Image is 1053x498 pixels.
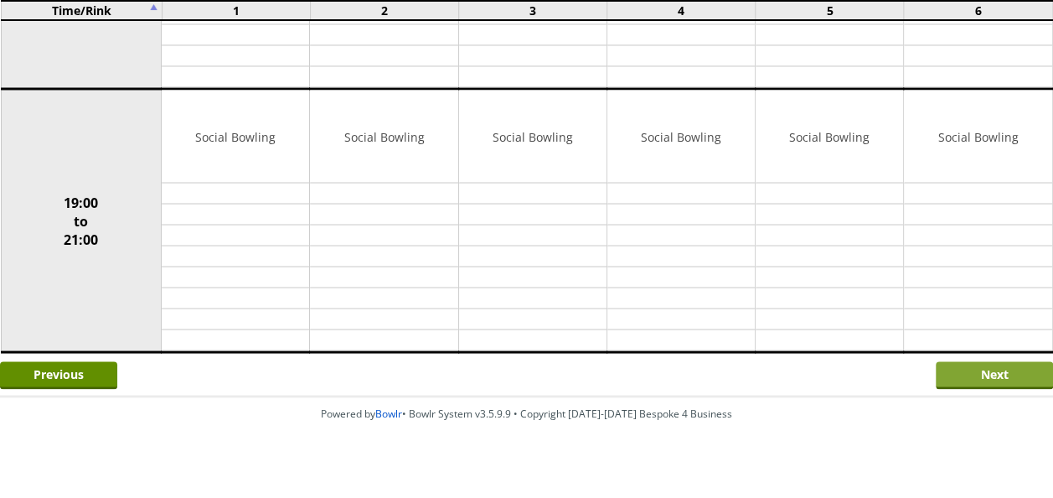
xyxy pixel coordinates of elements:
[1,89,162,352] td: 19:00 to 21:00
[756,90,903,183] td: Social Bowling
[310,90,457,183] td: Social Bowling
[756,1,904,20] td: 5
[1,1,162,20] td: Time/Rink
[904,1,1052,20] td: 6
[607,90,755,183] td: Social Bowling
[459,90,607,183] td: Social Bowling
[936,361,1053,389] input: Next
[904,90,1051,183] td: Social Bowling
[310,1,458,20] td: 2
[162,90,309,183] td: Social Bowling
[162,1,310,20] td: 1
[459,1,607,20] td: 3
[321,406,732,420] span: Powered by • Bowlr System v3.5.9.9 • Copyright [DATE]-[DATE] Bespoke 4 Business
[375,406,402,420] a: Bowlr
[607,1,756,20] td: 4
